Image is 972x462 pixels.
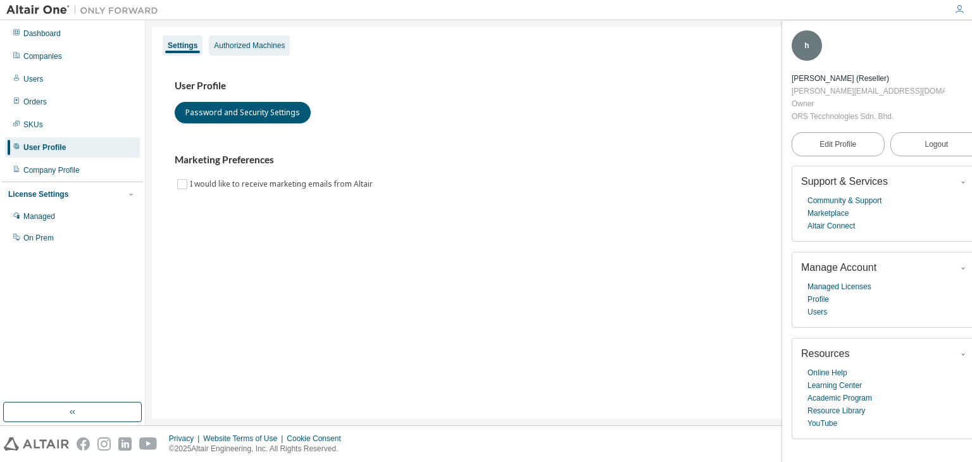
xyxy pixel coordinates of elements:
[807,366,847,379] a: Online Help
[925,138,948,151] span: Logout
[801,176,888,187] span: Support & Services
[807,417,837,430] a: YouTube
[8,189,68,199] div: License Settings
[77,437,90,451] img: facebook.svg
[203,434,287,444] div: Website Terms of Use
[23,165,80,175] div: Company Profile
[807,220,855,232] a: Altair Connect
[807,379,862,392] a: Learning Center
[807,306,827,318] a: Users
[4,437,69,451] img: altair_logo.svg
[792,72,945,85] div: hafizal hamdan (Reseller)
[801,348,849,359] span: Resources
[807,194,882,207] a: Community & Support
[169,444,349,454] p: © 2025 Altair Engineering, Inc. All Rights Reserved.
[801,262,876,273] span: Manage Account
[6,4,165,16] img: Altair One
[169,434,203,444] div: Privacy
[23,74,43,84] div: Users
[287,434,348,444] div: Cookie Consent
[118,437,132,451] img: linkedin.svg
[807,404,865,417] a: Resource Library
[792,132,885,156] a: Edit Profile
[214,41,285,51] div: Authorized Machines
[23,211,55,222] div: Managed
[807,293,829,306] a: Profile
[792,97,945,110] div: Owner
[807,207,849,220] a: Marketplace
[23,142,66,153] div: User Profile
[807,392,872,404] a: Academic Program
[175,80,943,92] h3: User Profile
[804,41,809,50] span: h
[139,437,158,451] img: youtube.svg
[792,110,945,123] div: ORS Tecchnologies Sdn. Bhd.
[23,97,47,107] div: Orders
[190,177,375,192] label: I would like to receive marketing emails from Altair
[23,233,54,243] div: On Prem
[819,139,856,149] span: Edit Profile
[792,85,945,97] div: [PERSON_NAME][EMAIL_ADDRESS][DOMAIN_NAME]
[175,102,311,123] button: Password and Security Settings
[23,51,62,61] div: Companies
[175,154,943,166] h3: Marketing Preferences
[807,280,871,293] a: Managed Licenses
[97,437,111,451] img: instagram.svg
[23,28,61,39] div: Dashboard
[168,41,197,51] div: Settings
[23,120,43,130] div: SKUs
